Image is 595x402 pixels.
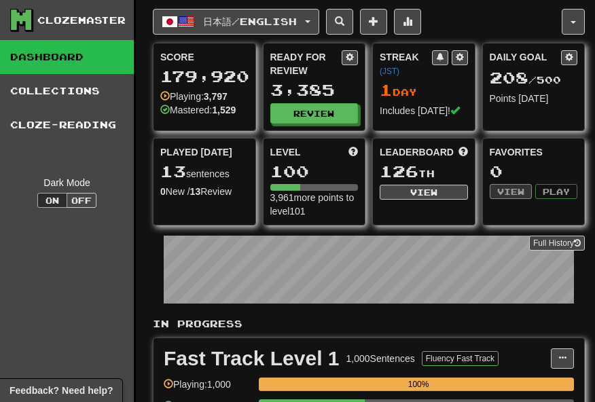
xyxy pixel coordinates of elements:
button: Add sentence to collection [360,9,387,35]
div: Score [160,50,249,64]
div: 100 [270,163,359,180]
strong: 3,797 [204,91,228,102]
button: On [37,193,67,208]
button: Review [270,103,359,124]
div: New / Review [160,185,249,198]
div: sentences [160,163,249,181]
div: Playing: [160,90,228,103]
strong: 0 [160,186,166,197]
span: Played [DATE] [160,145,232,159]
span: Score more points to level up [348,145,358,159]
div: Day [380,81,468,99]
span: Leaderboard [380,145,454,159]
span: 1 [380,80,393,99]
span: 日本語 / English [203,16,297,27]
div: Fast Track Level 1 [164,348,340,369]
span: This week in points, UTC [458,145,468,159]
div: Clozemaster [37,14,126,27]
div: th [380,163,468,181]
div: Includes [DATE]! [380,104,468,117]
div: 1,000 Sentences [346,352,415,365]
div: 3,961 more points to level 101 [270,191,359,218]
a: (JST) [380,67,399,76]
div: Favorites [490,145,578,159]
div: Playing: 1,000 [164,378,252,400]
div: 3,385 [270,81,359,98]
div: Daily Goal [490,50,562,65]
button: More stats [394,9,421,35]
button: Off [67,193,96,208]
span: / 500 [490,74,561,86]
button: Fluency Fast Track [422,351,499,366]
button: View [380,185,468,200]
button: 日本語/English [153,9,319,35]
span: Level [270,145,301,159]
p: In Progress [153,317,585,331]
div: Mastered: [160,103,236,117]
div: Dark Mode [10,176,124,189]
button: Play [535,184,577,199]
span: Open feedback widget [10,384,113,397]
button: View [490,184,532,199]
span: 13 [160,162,186,181]
div: Streak [380,50,432,77]
strong: 13 [190,186,201,197]
a: Full History [529,236,585,251]
div: Ready for Review [270,50,342,77]
div: 100% [263,378,574,391]
button: Search sentences [326,9,353,35]
div: 0 [490,163,578,180]
span: 208 [490,68,528,87]
div: Points [DATE] [490,92,578,105]
span: 126 [380,162,418,181]
div: 179,920 [160,68,249,85]
strong: 1,529 [212,105,236,115]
